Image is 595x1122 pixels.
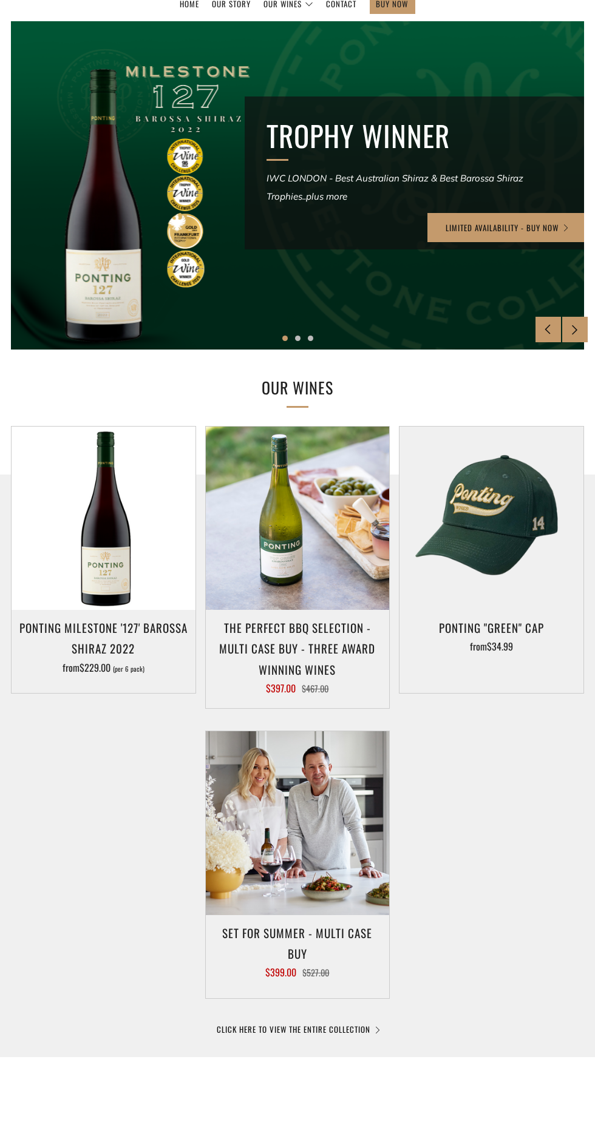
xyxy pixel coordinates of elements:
button: 3 [308,336,313,341]
em: IWC LONDON - Best Australian Shiraz & Best Barossa Shiraz Trophies..plus more [267,172,523,202]
a: The perfect BBQ selection - MULTI CASE BUY - Three award winning wines $397.00 $467.00 [206,617,390,693]
span: $397.00 [267,681,296,695]
span: (per 6 pack) [113,666,144,672]
span: from [63,660,144,675]
span: $229.00 [80,660,110,675]
span: $34.99 [487,639,513,654]
span: $527.00 [303,966,330,979]
button: 2 [295,336,301,341]
h3: The perfect BBQ selection - MULTI CASE BUY - Three award winning wines [212,617,384,680]
h2: TROPHY WINNER [267,118,563,154]
a: Ponting Milestone '127' Barossa Shiraz 2022 from$229.00 (per 6 pack) [12,617,195,678]
span: from [470,639,513,654]
span: $467.00 [302,682,329,695]
h3: Ponting "Green" Cap [406,617,577,638]
a: LIMITED AVAILABILITY - BUY NOW [427,213,588,242]
button: 1 [282,336,288,341]
a: Ponting "Green" Cap from$34.99 [399,617,583,678]
h3: Set For Summer - Multi Case Buy [212,922,384,964]
a: CLICK HERE TO VIEW THE ENTIRE COLLECTION [217,1023,378,1035]
h3: Ponting Milestone '127' Barossa Shiraz 2022 [18,617,189,658]
a: Set For Summer - Multi Case Buy $399.00 $527.00 [206,922,390,983]
h2: OUR WINES [97,375,498,400]
span: $399.00 [266,965,297,979]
